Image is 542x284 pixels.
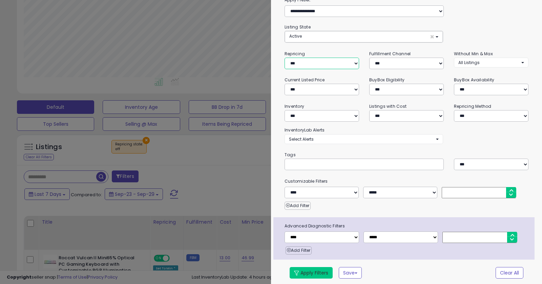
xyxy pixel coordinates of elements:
[285,24,311,30] small: Listing State
[458,60,480,65] span: All Listings
[285,127,325,133] small: InventoryLab Alerts
[285,31,443,42] button: Active ×
[369,51,411,57] small: Fulfillment Channel
[430,33,434,40] span: ×
[454,103,492,109] small: Repricing Method
[286,246,312,255] button: Add Filter
[285,103,304,109] small: Inventory
[454,58,528,67] button: All Listings
[496,267,523,279] button: Clear All
[285,202,311,210] button: Add Filter
[369,103,406,109] small: Listings with Cost
[279,222,535,230] span: Advanced Diagnostic Filters
[289,136,314,142] span: Select Alerts
[285,134,443,144] button: Select Alerts
[454,77,494,83] small: BuyBox Availability
[279,178,534,185] small: Customizable Filters
[454,51,493,57] small: Without Min & Max
[285,51,305,57] small: Repricing
[369,77,404,83] small: BuyBox Eligibility
[339,267,362,279] button: Save
[290,267,333,279] button: Apply Filters
[289,33,302,39] span: Active
[279,151,534,159] small: Tags
[285,77,325,83] small: Current Listed Price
